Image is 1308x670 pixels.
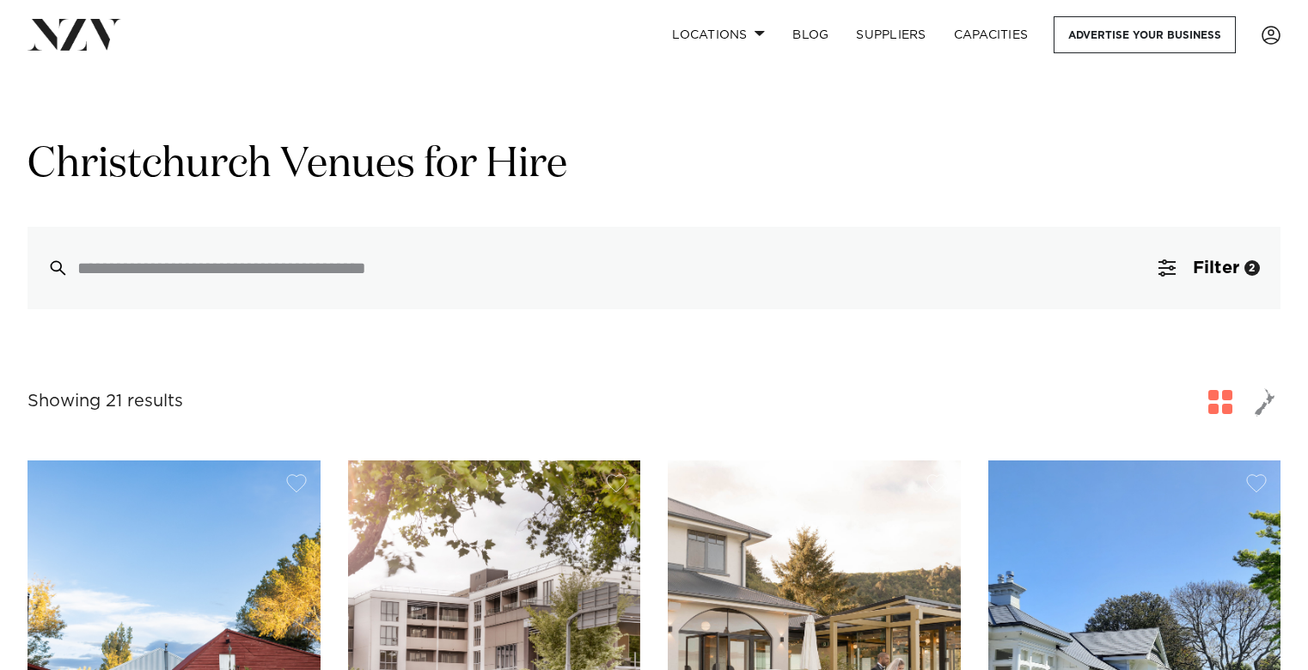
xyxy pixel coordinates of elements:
[1244,260,1260,276] div: 2
[28,19,121,50] img: nzv-logo.png
[1193,259,1239,277] span: Filter
[1138,227,1280,309] button: Filter2
[28,138,1280,192] h1: Christchurch Venues for Hire
[1054,16,1236,53] a: Advertise your business
[842,16,939,53] a: SUPPLIERS
[940,16,1042,53] a: Capacities
[658,16,779,53] a: Locations
[28,388,183,415] div: Showing 21 results
[779,16,842,53] a: BLOG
